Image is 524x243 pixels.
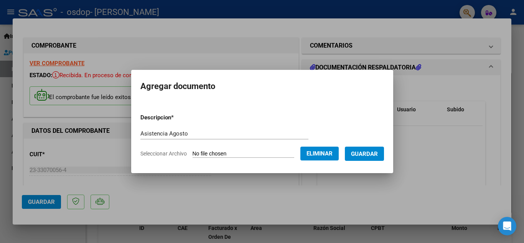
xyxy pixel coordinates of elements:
p: Descripcion [140,113,214,122]
button: Eliminar [300,147,339,160]
button: Guardar [345,147,384,161]
div: Open Intercom Messenger [498,217,516,235]
h2: Agregar documento [140,79,384,94]
span: Eliminar [306,150,333,157]
span: Guardar [351,150,378,157]
span: Seleccionar Archivo [140,150,187,157]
